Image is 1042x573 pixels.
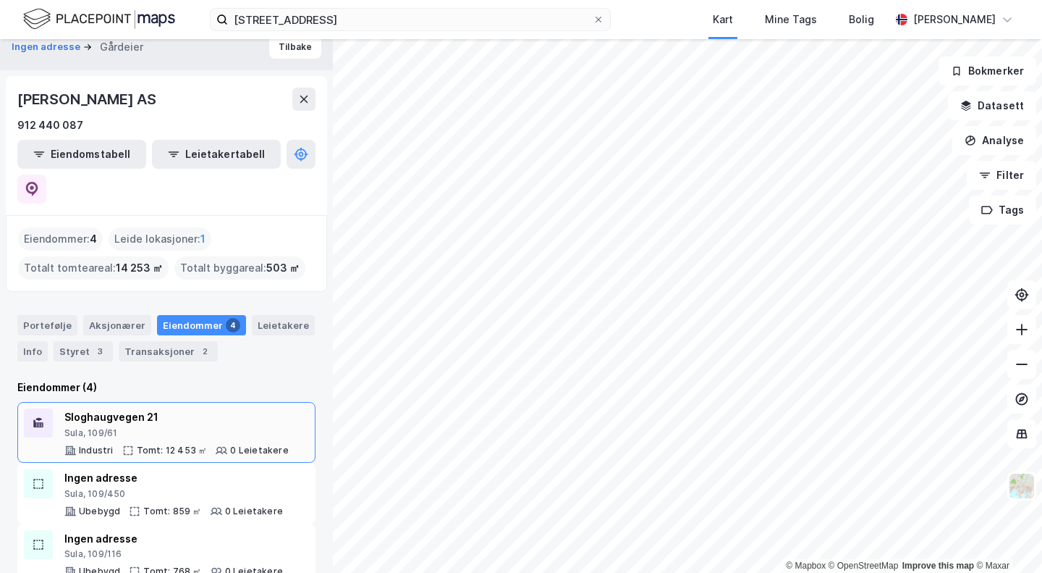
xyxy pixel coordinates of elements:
span: 1 [200,230,206,248]
div: Transaksjoner [119,341,218,361]
img: Z [1008,472,1035,500]
div: Totalt tomteareal : [18,256,169,280]
div: Gårdeier [100,38,143,56]
span: 503 ㎡ [266,259,300,277]
div: Sula, 109/61 [64,427,289,439]
img: logo.f888ab2527a4732fd821a326f86c7f29.svg [23,7,175,32]
div: Kontrollprogram for chat [970,503,1042,573]
div: Leietakere [252,315,315,335]
div: Ubebygd [79,506,120,517]
button: Filter [967,161,1036,190]
div: Styret [54,341,113,361]
div: Sula, 109/116 [64,548,283,560]
div: 912 440 087 [17,117,83,134]
button: Analyse [952,126,1036,155]
div: Bolig [849,11,874,28]
button: Eiendomstabell [17,140,146,169]
input: Søk på adresse, matrikkel, gårdeiere, leietakere eller personer [228,9,593,30]
span: 4 [90,230,97,248]
div: Mine Tags [765,11,817,28]
div: 3 [93,344,107,359]
div: Eiendommer : [18,227,103,251]
div: Leide lokasjoner : [109,227,211,251]
div: [PERSON_NAME] AS [17,88,159,111]
div: [PERSON_NAME] [913,11,996,28]
div: Totalt byggareal : [174,256,305,280]
div: Portefølje [17,315,77,335]
a: OpenStreetMap [829,561,899,571]
button: Tags [969,196,1036,225]
div: Sula, 109/450 [64,488,283,500]
div: 0 Leietakere [225,506,283,517]
div: Ingen adresse [64,469,283,487]
div: Industri [79,445,114,456]
iframe: Chat Widget [970,503,1042,573]
div: 4 [226,318,240,332]
div: Eiendommer [157,315,246,335]
div: Ingen adresse [64,530,283,548]
div: Info [17,341,48,361]
div: Kart [713,11,733,28]
button: Ingen adresse [12,40,83,54]
div: Eiendommer (4) [17,379,315,396]
button: Leietakertabell [152,140,281,169]
a: Improve this map [902,561,974,571]
div: Tomt: 859 ㎡ [143,506,201,517]
a: Mapbox [786,561,826,571]
div: 2 [198,344,212,359]
button: Tilbake [269,35,321,59]
button: Datasett [948,91,1036,120]
button: Bokmerker [939,57,1036,85]
div: Sloghaugvegen 21 [64,409,289,426]
span: 14 253 ㎡ [116,259,163,277]
div: Aksjonærer [83,315,151,335]
div: Tomt: 12 453 ㎡ [137,445,208,456]
div: 0 Leietakere [230,445,288,456]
